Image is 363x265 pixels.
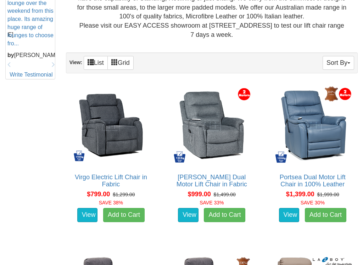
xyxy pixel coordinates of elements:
a: View [178,208,199,222]
img: Bristow Dual Motor Lift Chair in Fabric [171,84,253,167]
a: Grid [107,56,134,70]
a: Add to Cart [305,208,346,222]
font: SAVE 38% [99,200,123,205]
p: [PERSON_NAME] [7,51,55,60]
span: $799.00 [87,191,110,198]
del: $1,299.00 [113,192,135,197]
a: Portsea Dual Motor Lift Chair in 100% Leather [280,174,346,188]
a: List [84,56,108,70]
img: Portsea Dual Motor Lift Chair in 100% Leather [272,84,354,167]
del: $1,499.00 [214,192,236,197]
a: View [77,208,98,222]
a: View [279,208,300,222]
b: by [7,52,14,58]
a: [PERSON_NAME] Dual Motor Lift Chair in Fabric [177,174,247,188]
span: $1,399.00 [286,191,314,198]
a: Add to Cart [103,208,145,222]
button: Sort By [323,56,354,70]
font: SAVE 30% [301,200,325,205]
a: Add to Cart [204,208,245,222]
font: SAVE 33% [200,200,224,205]
del: $1,999.00 [317,192,339,197]
a: Virgo Electric Lift Chair in Fabric [75,174,147,188]
img: Virgo Electric Lift Chair in Fabric [70,84,152,167]
span: $999.00 [188,191,211,198]
strong: View: [69,60,82,65]
a: Write Testimonial [10,72,52,78]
